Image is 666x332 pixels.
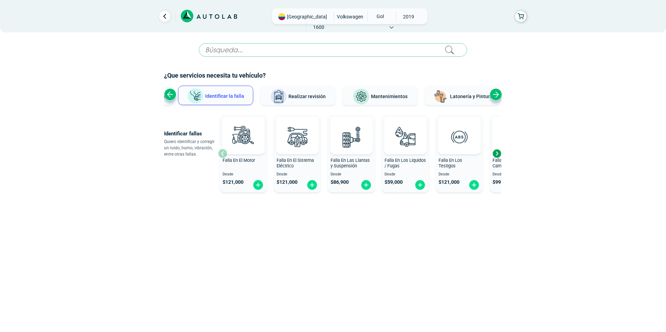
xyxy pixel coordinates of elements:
button: Mantenimientos [342,86,418,105]
span: Desde [331,172,372,177]
span: Falla En Los Liquidos / Fugas [385,158,426,169]
a: Ir al paso anterior [159,11,170,22]
img: AD0BCuuxAAAAAElFTkSuQmCC [341,118,362,139]
img: diagnostic_caja-de-cambios-v3.svg [498,121,528,152]
span: Falla En Los Testigos [439,158,462,169]
img: diagnostic_diagnostic_abs-v3.svg [444,121,474,152]
span: Falla En Las Llantas y Suspensión [331,158,370,169]
span: Realizar revisión [288,94,326,99]
img: fi_plus-circle2.svg [253,180,264,190]
button: Falla En Los Testigos Desde $121,000 [436,115,483,192]
span: GOL [367,11,392,21]
span: $ 121,000 [439,179,459,185]
img: AD0BCuuxAAAAAElFTkSuQmCC [449,118,470,139]
img: Realizar revisión [270,88,287,105]
img: AD0BCuuxAAAAAElFTkSuQmCC [287,118,308,139]
span: Identificar la falla [205,93,244,98]
span: VOLKSWAGEN [337,11,363,22]
img: diagnostic_bombilla-v3.svg [282,121,312,152]
span: 1600 [306,22,331,32]
img: AD0BCuuxAAAAAElFTkSuQmCC [395,118,416,139]
img: Flag of COLOMBIA [278,13,285,20]
img: diagnostic_engine-v3.svg [228,121,258,152]
img: Mantenimientos [353,88,370,105]
span: [GEOGRAPHIC_DATA] [287,13,327,20]
span: Desde [385,172,426,177]
span: $ 59,000 [385,179,403,185]
img: Latonería y Pintura [432,88,449,105]
span: Falla En La Caja de Cambio [493,158,529,169]
button: Realizar revisión [260,86,335,105]
img: diagnostic_suspension-v3.svg [336,121,366,152]
span: $ 99,000 [493,179,511,185]
img: fi_plus-circle2.svg [468,180,480,190]
img: fi_plus-circle2.svg [415,180,426,190]
div: Next slide [491,148,502,159]
img: Identificar la falla [187,88,204,104]
h2: ¿Que servicios necesita tu vehículo? [164,71,502,80]
div: Next slide [490,88,502,101]
button: Falla En El Sistema Eléctrico Desde $121,000 [274,115,321,192]
img: diagnostic_gota-de-sangre-v3.svg [390,121,420,152]
button: Falla En Los Liquidos / Fugas Desde $59,000 [382,115,429,192]
input: Búsqueda... [199,43,467,57]
span: $ 121,000 [223,179,243,185]
span: Falla En El Sistema Eléctrico [277,158,314,169]
span: 2019 [396,11,421,22]
button: Falla En El Motor Desde $121,000 [220,115,267,192]
img: AD0BCuuxAAAAAElFTkSuQmCC [233,118,254,139]
span: $ 121,000 [277,179,297,185]
span: Desde [277,172,318,177]
button: Falla En Las Llantas y Suspensión Desde $86,900 [328,115,375,192]
button: Identificar la falla [178,86,253,105]
span: Desde [493,172,534,177]
button: Falla En La Caja de Cambio Desde $99,000 [490,115,537,192]
span: Falla En El Motor [223,158,255,163]
p: Quiero identificar y corregir un ruido, humo, vibración, entre otras fallas. [164,139,218,157]
span: Desde [223,172,264,177]
img: fi_plus-circle2.svg [307,180,318,190]
p: Identificar fallas [164,129,218,139]
span: Desde [439,172,480,177]
img: fi_plus-circle2.svg [361,180,372,190]
div: Previous slide [164,88,176,101]
span: Mantenimientos [371,94,408,99]
span: Latonería y Pintura [450,94,493,99]
span: $ 86,900 [331,179,349,185]
button: Latonería y Pintura [425,86,500,105]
